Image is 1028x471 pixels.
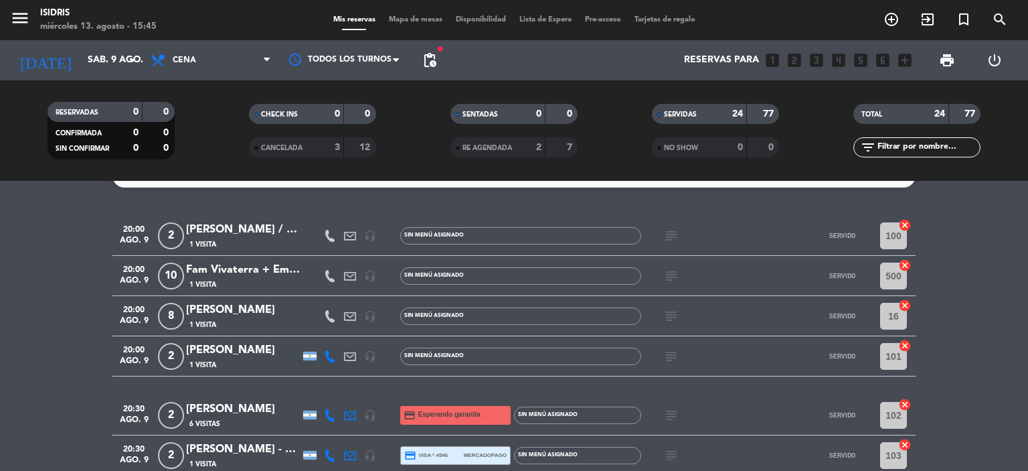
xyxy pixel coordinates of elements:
i: exit_to_app [920,11,936,27]
div: [PERSON_NAME] / Huespedes L4B [186,221,300,239]
strong: 3 [335,143,340,152]
span: NO SHOW [664,145,698,151]
span: Cena [173,56,196,65]
span: Lista de Espera [513,16,578,23]
i: looks_5 [852,52,869,69]
span: 1 Visita [189,279,216,290]
strong: 77 [763,109,776,119]
i: cancel [898,339,912,352]
span: SERVIDO [829,232,855,239]
span: 20:00 [117,261,151,276]
i: subject [663,348,679,364]
span: Mis reservas [327,16,382,23]
span: CHECK INS [261,111,298,118]
div: LOG OUT [970,40,1018,80]
span: 20:30 [117,400,151,415]
div: isidris [40,7,157,20]
span: CANCELADA [261,145,303,151]
i: headset_mic [364,450,376,462]
span: RESERVADAS [56,109,98,116]
i: headset_mic [364,350,376,362]
i: headset_mic [364,409,376,421]
strong: 24 [732,109,743,119]
i: add_circle_outline [883,11,899,27]
i: headset_mic [364,310,376,322]
span: fiber_manual_record [436,45,444,53]
span: Mapa de mesas [382,16,449,23]
span: ago. 9 [117,456,151,471]
span: print [939,52,955,68]
div: [PERSON_NAME] [186,401,300,418]
span: Pre-acceso [578,16,628,23]
div: [PERSON_NAME] - Radio Nihuil [186,441,300,458]
button: menu [10,8,30,33]
i: looks_two [786,52,803,69]
i: headset_mic [364,230,376,242]
span: 20:00 [117,301,151,316]
i: [DATE] [10,46,81,75]
span: Disponibilidad [449,16,513,23]
span: Sin menú asignado [404,232,464,238]
i: cancel [898,438,912,452]
i: filter_list [860,139,876,155]
span: pending_actions [422,52,438,68]
span: SERVIDO [829,452,855,459]
span: ago. 9 [117,276,151,291]
i: cancel [898,299,912,312]
strong: 2 [536,143,541,152]
i: looks_6 [874,52,891,69]
i: credit_card [404,450,416,462]
strong: 0 [133,128,139,137]
span: Sin menú asignado [518,452,578,458]
i: subject [663,407,679,423]
span: 2 [158,402,184,429]
span: 20:30 [117,440,151,456]
button: SERVIDO [808,303,875,330]
i: subject [663,268,679,284]
span: ago. 9 [117,236,151,251]
i: arrow_drop_down [124,52,141,68]
span: 10 [158,263,184,289]
strong: 0 [163,128,171,137]
span: SIN CONFIRMAR [56,145,109,152]
strong: 77 [964,109,978,119]
span: SERVIDO [829,411,855,419]
span: SERVIDAS [664,111,697,118]
i: cancel [898,398,912,411]
span: 2 [158,222,184,249]
span: Esperando garantía [418,409,481,420]
strong: 0 [163,107,171,117]
span: visa * 4546 [404,450,448,462]
strong: 0 [738,143,743,152]
input: Filtrar por nombre... [876,140,980,155]
span: Sin menú asignado [404,353,464,358]
span: Sin menú asignado [404,313,464,318]
span: 1 Visita [189,239,216,250]
strong: 7 [567,143,575,152]
span: 1 Visita [189,320,216,330]
span: Tarjetas de regalo [628,16,702,23]
span: CONFIRMADA [56,130,102,137]
span: mercadopago [464,451,507,460]
i: cancel [898,259,912,272]
span: ago. 9 [117,415,151,431]
span: 8 [158,303,184,330]
span: 20:00 [117,220,151,236]
span: SERVIDO [829,272,855,279]
div: [PERSON_NAME] [186,301,300,319]
strong: 0 [365,109,373,119]
i: power_settings_new [987,52,1003,68]
span: 2 [158,442,184,469]
strong: 0 [567,109,575,119]
button: SERVIDO [808,343,875,370]
span: 6 Visitas [189,419,220,429]
i: headset_mic [364,270,376,282]
span: SERVIDO [829,352,855,360]
strong: 0 [133,107,139,117]
i: subject [663,308,679,324]
span: SENTADAS [462,111,498,118]
button: SERVIDO [808,442,875,469]
span: 20:00 [117,341,151,356]
strong: 0 [536,109,541,119]
span: ago. 9 [117,356,151,372]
